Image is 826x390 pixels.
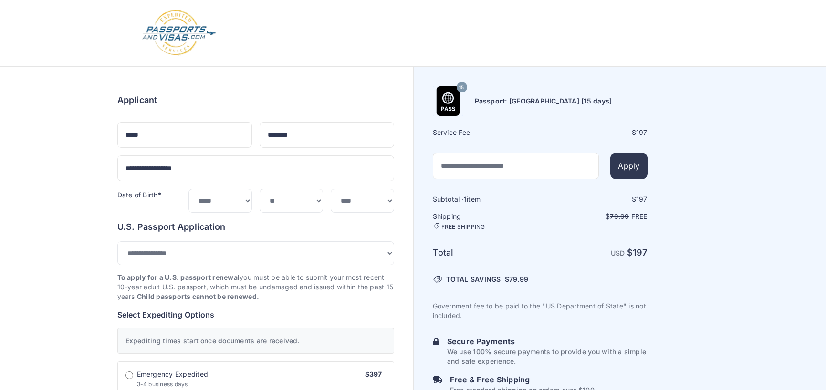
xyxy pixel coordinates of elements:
[137,369,209,379] span: Emergency Expedited
[117,220,394,234] h6: U.S. Passport Application
[627,247,648,257] strong: $
[509,275,528,283] span: 79.99
[117,191,161,199] label: Date of Birth*
[433,212,539,231] h6: Shipping
[447,347,648,366] p: We use 100% secure payments to provide you with a simple and safe experience.
[137,292,259,300] strong: Child passports cannot be renewed.
[433,195,539,204] h6: Subtotal · item
[505,275,528,284] span: $
[610,212,629,220] span: 79.99
[541,212,648,221] p: $
[117,273,240,281] strong: To apply for a U.S. passport renewal
[141,10,217,57] img: Logo
[365,370,382,378] span: $397
[433,246,539,259] h6: Total
[117,273,394,301] p: you must be able to submit your most recent 10-year adult U.S. passport, which must be undamaged ...
[117,328,394,354] div: Expediting times start once documents are received.
[541,128,648,137] div: $
[441,223,485,231] span: FREE SHIPPING
[631,212,648,220] span: Free
[636,195,648,203] span: 197
[447,336,648,347] h6: Secure Payments
[450,374,596,385] h6: Free & Free Shipping
[636,128,648,136] span: 197
[464,195,467,203] span: 1
[117,93,157,107] h6: Applicant
[433,86,463,116] img: Product Name
[117,309,394,320] h6: Select Expediting Options
[433,128,539,137] h6: Service Fee
[610,153,647,179] button: Apply
[433,301,648,320] p: Government fee to be paid to the "US Department of State" is not included.
[475,96,612,106] h6: Passport: [GEOGRAPHIC_DATA] [15 days]
[541,195,648,204] div: $
[459,82,464,94] span: 15
[446,275,501,284] span: TOTAL SAVINGS
[611,249,625,257] span: USD
[137,380,188,388] span: 3-4 business days
[633,247,648,257] span: 197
